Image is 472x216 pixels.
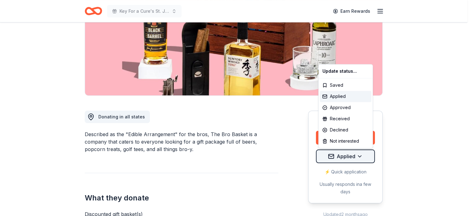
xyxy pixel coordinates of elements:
div: Declined [320,124,371,136]
div: Applied [320,91,371,102]
span: Key For a Cure's St. Jude Golf Tournament [119,7,169,15]
div: Approved [320,102,371,113]
div: Saved [320,80,371,91]
div: Update status... [320,66,371,77]
div: Received [320,113,371,124]
div: Not interested [320,136,371,147]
